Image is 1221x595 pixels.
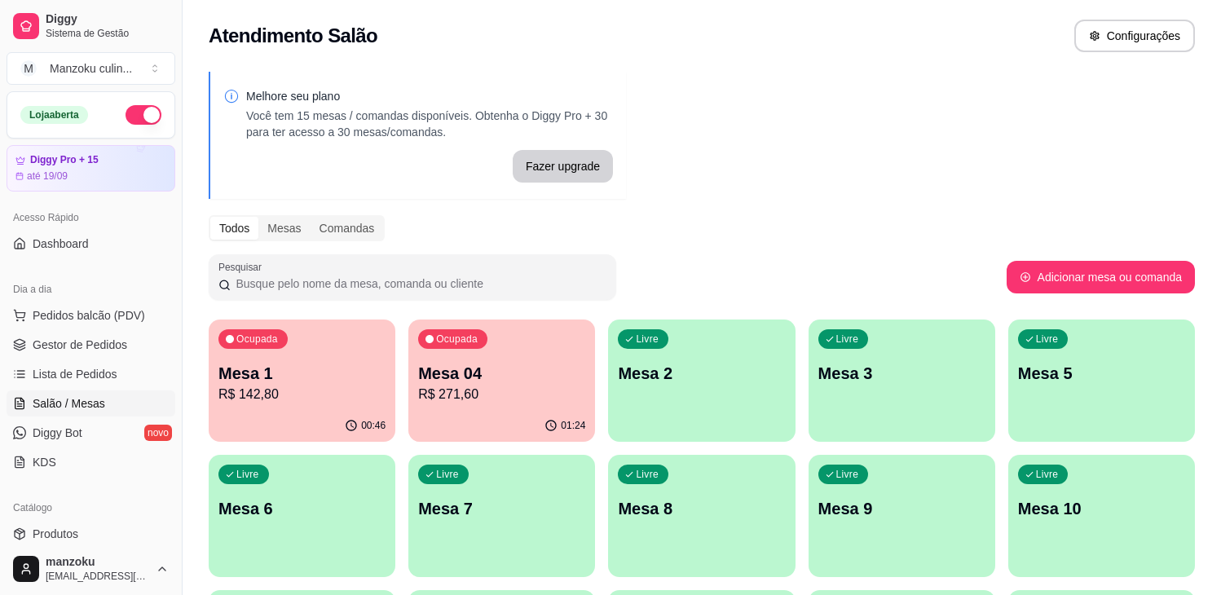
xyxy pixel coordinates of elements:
[7,276,175,302] div: Dia a dia
[46,27,169,40] span: Sistema de Gestão
[809,455,995,577] button: LivreMesa 9
[513,150,613,183] button: Fazer upgrade
[1007,261,1195,293] button: Adicionar mesa ou comanda
[236,468,259,481] p: Livre
[418,497,585,520] p: Mesa 7
[618,497,785,520] p: Mesa 8
[33,366,117,382] span: Lista de Pedidos
[209,320,395,442] button: OcupadaMesa 1R$ 142,8000:46
[218,260,267,274] label: Pesquisar
[7,495,175,521] div: Catálogo
[246,88,613,104] p: Melhore seu plano
[7,145,175,192] a: Diggy Pro + 15até 19/09
[33,395,105,412] span: Salão / Mesas
[218,497,386,520] p: Mesa 6
[1036,333,1059,346] p: Livre
[46,570,149,583] span: [EMAIL_ADDRESS][DOMAIN_NAME]
[436,468,459,481] p: Livre
[7,420,175,446] a: Diggy Botnovo
[618,362,785,385] p: Mesa 2
[33,454,56,470] span: KDS
[7,205,175,231] div: Acesso Rápido
[33,337,127,353] span: Gestor de Pedidos
[20,60,37,77] span: M
[7,521,175,547] a: Produtos
[33,236,89,252] span: Dashboard
[636,468,659,481] p: Livre
[1008,455,1195,577] button: LivreMesa 10
[7,361,175,387] a: Lista de Pedidos
[7,231,175,257] a: Dashboard
[30,154,99,166] article: Diggy Pro + 15
[1036,468,1059,481] p: Livre
[7,332,175,358] a: Gestor de Pedidos
[408,455,595,577] button: LivreMesa 7
[20,106,88,124] div: Loja aberta
[218,362,386,385] p: Mesa 1
[209,455,395,577] button: LivreMesa 6
[1008,320,1195,442] button: LivreMesa 5
[246,108,613,140] p: Você tem 15 mesas / comandas disponíveis. Obtenha o Diggy Pro + 30 para ter acesso a 30 mesas/com...
[209,23,377,49] h2: Atendimento Salão
[7,449,175,475] a: KDS
[809,320,995,442] button: LivreMesa 3
[7,52,175,85] button: Select a team
[636,333,659,346] p: Livre
[258,217,310,240] div: Mesas
[27,170,68,183] article: até 19/09
[33,425,82,441] span: Diggy Bot
[7,7,175,46] a: DiggySistema de Gestão
[408,320,595,442] button: OcupadaMesa 04R$ 271,6001:24
[818,497,985,520] p: Mesa 9
[33,307,145,324] span: Pedidos balcão (PDV)
[236,333,278,346] p: Ocupada
[608,455,795,577] button: LivreMesa 8
[418,385,585,404] p: R$ 271,60
[46,12,169,27] span: Diggy
[818,362,985,385] p: Mesa 3
[7,549,175,588] button: manzoku[EMAIL_ADDRESS][DOMAIN_NAME]
[608,320,795,442] button: LivreMesa 2
[1018,362,1185,385] p: Mesa 5
[50,60,132,77] div: Manzoku culin ...
[418,362,585,385] p: Mesa 04
[7,302,175,328] button: Pedidos balcão (PDV)
[7,390,175,416] a: Salão / Mesas
[218,385,386,404] p: R$ 142,80
[46,555,149,570] span: manzoku
[436,333,478,346] p: Ocupada
[836,333,859,346] p: Livre
[33,526,78,542] span: Produtos
[210,217,258,240] div: Todos
[231,275,606,292] input: Pesquisar
[561,419,585,432] p: 01:24
[1074,20,1195,52] button: Configurações
[361,419,386,432] p: 00:46
[1018,497,1185,520] p: Mesa 10
[311,217,384,240] div: Comandas
[126,105,161,125] button: Alterar Status
[836,468,859,481] p: Livre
